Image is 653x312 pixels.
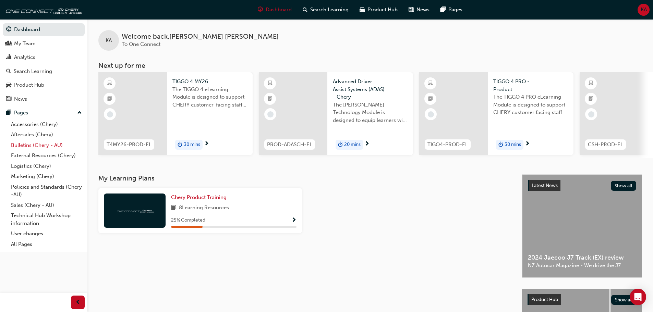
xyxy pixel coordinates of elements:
[98,72,253,155] a: T4MY26-PROD-ELTIGGO 4 MY26The TIGGO 4 eLearning Module is designed to support CHERY customer-faci...
[419,72,573,155] a: TIGO4-PROD-ELTIGGO 4 PRO - ProductThe TIGGO 4 PRO eLearning Module is designed to support CHERY c...
[493,93,568,116] span: The TIGGO 4 PRO eLearning Module is designed to support CHERY customer facing staff with the prod...
[498,140,503,149] span: duration-icon
[268,95,273,103] span: booktick-icon
[172,78,247,86] span: TIGGO 4 MY26
[8,140,85,151] a: Bulletins (Chery - AU)
[638,4,650,16] button: KA
[6,82,11,88] span: car-icon
[641,6,647,14] span: KA
[505,141,521,149] span: 30 mins
[6,68,11,75] span: search-icon
[525,141,530,147] span: next-icon
[532,183,558,188] span: Latest News
[403,3,435,17] a: news-iconNews
[428,95,433,103] span: booktick-icon
[122,41,160,47] span: To One Connect
[87,62,653,70] h3: Next up for me
[8,119,85,130] a: Accessories (Chery)
[409,5,414,14] span: news-icon
[428,79,433,88] span: learningResourceType_ELEARNING-icon
[630,289,646,305] div: Open Intercom Messenger
[589,79,593,88] span: learningResourceType_ELEARNING-icon
[8,129,85,140] a: Aftersales (Chery)
[8,200,85,211] a: Sales (Chery - AU)
[338,140,343,149] span: duration-icon
[14,95,27,103] div: News
[268,79,273,88] span: learningResourceType_ELEARNING-icon
[107,141,152,149] span: T4MY26-PROD-EL
[6,96,11,102] span: news-icon
[107,95,112,103] span: booktick-icon
[252,3,297,17] a: guage-iconDashboard
[6,27,11,33] span: guage-icon
[107,79,112,88] span: learningResourceType_ELEARNING-icon
[291,217,297,224] span: Show Progress
[259,72,413,155] a: PROD-ADASCH-ELAdvanced Driver Assist Systems (ADAS) - CheryThe [PERSON_NAME] Technology Module is...
[354,3,403,17] a: car-iconProduct Hub
[3,3,82,16] img: oneconnect
[171,194,229,201] a: Chery Product Training
[531,297,558,302] span: Product Hub
[98,174,511,182] h3: My Learning Plans
[8,161,85,172] a: Logistics (Chery)
[77,109,82,117] span: up-icon
[258,5,263,14] span: guage-icon
[303,5,307,14] span: search-icon
[427,141,468,149] span: TIGO4-PROD-EL
[297,3,354,17] a: search-iconSearch Learning
[528,180,636,191] a: Latest NewsShow all
[522,174,642,278] a: Latest NewsShow all2024 Jaecoo J7 Track (EX) reviewNZ Autocar Magazine - We drive the J7.
[14,40,36,48] div: My Team
[171,204,176,212] span: book-icon
[6,54,11,61] span: chart-icon
[3,107,85,119] button: Pages
[428,111,434,117] span: learningRecordVerb_NONE-icon
[611,181,637,191] button: Show all
[364,141,370,147] span: next-icon
[589,95,593,103] span: booktick-icon
[8,228,85,239] a: User changes
[116,207,154,214] img: oneconnect
[3,79,85,91] a: Product Hub
[6,41,11,47] span: people-icon
[360,5,365,14] span: car-icon
[416,6,430,14] span: News
[171,216,205,224] span: 25 % Completed
[333,101,408,124] span: The [PERSON_NAME] Technology Module is designed to equip learners with essential knowledge about ...
[6,110,11,116] span: pages-icon
[8,239,85,250] a: All Pages
[267,141,312,149] span: PROD-ADASCH-EL
[435,3,468,17] a: pages-iconPages
[75,298,81,307] span: prev-icon
[440,5,446,14] span: pages-icon
[448,6,462,14] span: Pages
[14,109,28,117] div: Pages
[184,141,200,149] span: 30 mins
[14,81,44,89] div: Product Hub
[171,194,227,200] span: Chery Product Training
[106,37,112,45] span: KA
[8,210,85,228] a: Technical Hub Workshop information
[8,150,85,161] a: External Resources (Chery)
[3,37,85,50] a: My Team
[367,6,398,14] span: Product Hub
[528,294,637,305] a: Product HubShow all
[310,6,349,14] span: Search Learning
[8,171,85,182] a: Marketing (Chery)
[122,33,279,41] span: Welcome back , [PERSON_NAME] [PERSON_NAME]
[204,141,209,147] span: next-icon
[291,216,297,225] button: Show Progress
[267,111,274,117] span: learningRecordVerb_NONE-icon
[528,262,636,270] span: NZ Autocar Magazine - We drive the J7.
[528,254,636,262] span: 2024 Jaecoo J7 Track (EX) review
[179,204,229,212] span: 8 Learning Resources
[3,22,85,107] button: DashboardMy TeamAnalyticsSearch LearningProduct HubNews
[3,65,85,78] a: Search Learning
[14,53,35,61] div: Analytics
[493,78,568,93] span: TIGGO 4 PRO - Product
[178,140,182,149] span: duration-icon
[588,111,594,117] span: learningRecordVerb_NONE-icon
[344,141,361,149] span: 20 mins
